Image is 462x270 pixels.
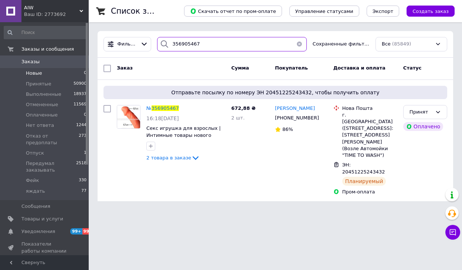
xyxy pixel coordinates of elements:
span: 11569 [74,101,86,108]
span: Отправьте посылку по номеру ЭН 20451225243432, чтобы получить оплату [106,89,444,96]
div: г. [GEOGRAPHIC_DATA] ([STREET_ADDRESS]: [STREET_ADDRESS][PERSON_NAME] (Возле Автомойки "TIME TO W... [342,112,397,159]
span: 77 [81,188,86,195]
a: №356905467 [146,105,179,111]
span: 1 [84,150,86,156]
button: Создать заказ [407,6,455,17]
span: 356905467 [152,105,179,111]
div: Нова Пошта [342,105,397,112]
span: Управление статусами [295,9,353,14]
span: 0 [84,70,86,77]
span: Заказ [117,65,133,71]
button: Экспорт [367,6,399,17]
span: 16:18[DATE] [146,115,179,121]
span: Новые [26,70,42,77]
span: Принятые [26,81,51,87]
span: ЭН: 20451225243432 [342,162,385,175]
span: 2 шт. [231,115,245,121]
span: 0 [84,112,86,118]
span: 273 [79,133,86,146]
div: Планируемый [342,177,386,186]
span: 50900 [74,81,86,87]
span: № [146,105,152,111]
span: Отпуск [26,150,44,156]
span: 330 [79,177,86,184]
span: [PERSON_NAME] [275,105,315,111]
span: Скачать отчет по пром-оплате [190,8,276,14]
span: Экспорт [373,9,393,14]
span: [PHONE_NUMBER] [275,115,319,121]
div: Ваш ID: 2773692 [24,11,89,18]
button: Скачать отчет по пром-оплате [184,6,282,17]
span: Сообщения [21,203,50,210]
span: Статус [403,65,422,71]
span: Оплаченные [26,112,58,118]
span: Выполненные [26,91,61,98]
input: Поиск по номеру заказа, ФИО покупателя, номеру телефона, Email, номеру накладной [157,37,306,51]
span: Товары и услуги [21,216,63,222]
span: (85849) [392,41,411,47]
a: Создать заказ [399,8,455,14]
span: Нет ответа [26,122,54,129]
span: Уведомления [21,228,55,235]
button: Очистить [292,37,307,51]
span: Все [382,41,391,48]
span: Фейк [26,177,39,184]
span: яждать [26,188,45,195]
span: Доставка и оплата [333,65,385,71]
span: Передумал заказывать [26,160,76,173]
div: Принят [410,108,432,116]
button: Чат с покупателем [445,225,460,240]
span: 86% [282,126,293,132]
span: 2518 [76,160,86,173]
h1: Список заказов [111,7,174,16]
div: Оплачено [403,122,443,131]
span: Отмененные [26,101,58,108]
span: Отказ от предоплаты [26,133,79,146]
span: 2 товара в заказе [146,155,191,161]
span: 672,88 ₴ [231,105,256,111]
span: 1244 [76,122,86,129]
span: Сумма [231,65,249,71]
span: Создать заказ [412,9,449,14]
span: AIW [24,4,79,11]
span: Заказы [21,58,40,65]
span: 99+ [82,228,95,234]
a: 2 товара в заказе [146,155,200,161]
input: Поиск [4,26,87,39]
button: Управление статусами [289,6,359,17]
span: Фильтры [118,41,137,48]
img: Фото товару [117,105,140,128]
span: Показатели работы компании [21,241,68,254]
span: Сохраненные фильтры: [313,41,370,48]
a: Секс игрушка для взрослых | Интимные товары нового поколения [146,125,221,145]
div: Пром-оплата [342,189,397,195]
a: [PERSON_NAME] [275,105,315,112]
span: Покупатель [275,65,308,71]
span: 99+ [70,228,82,234]
span: Заказы и сообщения [21,46,74,53]
span: 18937 [74,91,86,98]
a: Фото товару [117,105,140,129]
